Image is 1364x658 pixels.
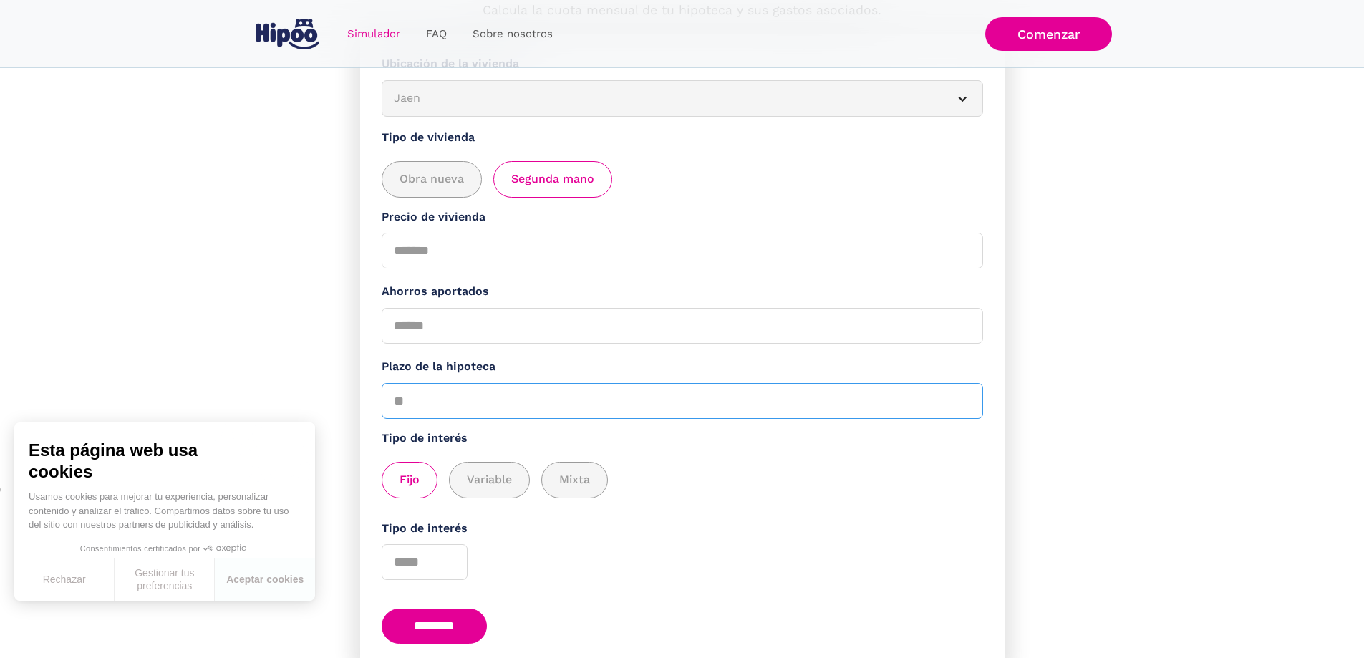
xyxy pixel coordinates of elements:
[382,520,983,538] label: Tipo de interés
[985,17,1112,51] a: Comenzar
[382,462,983,498] div: add_description_here
[382,430,983,447] label: Tipo de interés
[382,358,983,376] label: Plazo de la hipoteca
[253,13,323,55] a: home
[559,471,590,489] span: Mixta
[382,129,983,147] label: Tipo de vivienda
[413,20,460,48] a: FAQ
[382,208,983,226] label: Precio de vivienda
[460,20,566,48] a: Sobre nosotros
[394,89,937,107] div: Jaen
[511,170,594,188] span: Segunda mano
[382,161,983,198] div: add_description_here
[467,471,512,489] span: Variable
[400,471,420,489] span: Fijo
[382,283,983,301] label: Ahorros aportados
[400,170,464,188] span: Obra nueva
[334,20,413,48] a: Simulador
[382,80,983,117] article: Jaen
